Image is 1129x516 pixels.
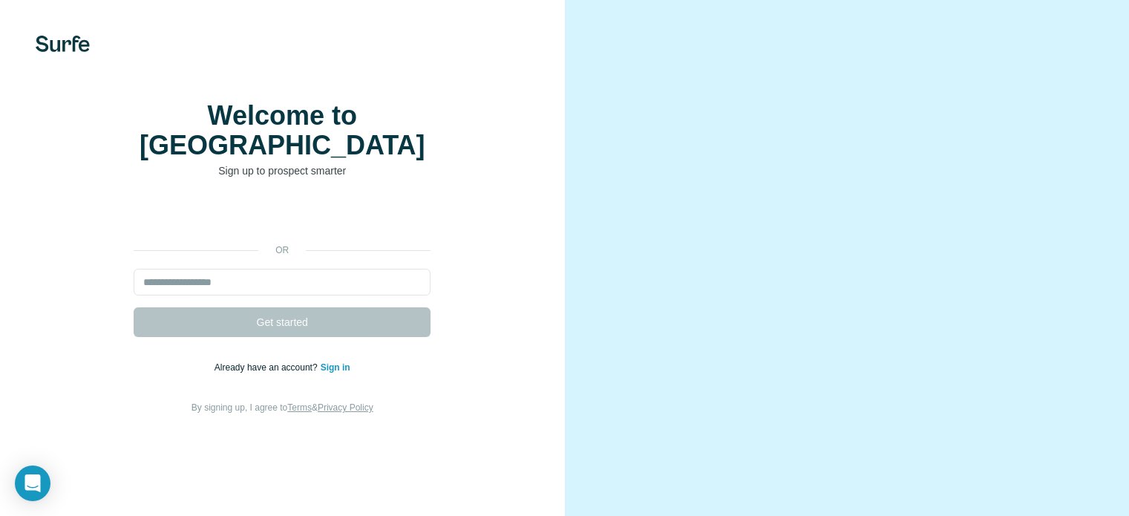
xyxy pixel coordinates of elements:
span: By signing up, I agree to & [192,402,373,413]
span: Already have an account? [215,362,321,373]
img: Surfe's logo [36,36,90,52]
p: Sign up to prospect smarter [134,163,431,178]
a: Terms [287,402,312,413]
a: Sign in [321,362,350,373]
h1: Welcome to [GEOGRAPHIC_DATA] [134,101,431,160]
p: or [258,244,306,257]
div: Open Intercom Messenger [15,466,50,501]
a: Privacy Policy [318,402,373,413]
iframe: Sign in with Google Button [126,200,438,233]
